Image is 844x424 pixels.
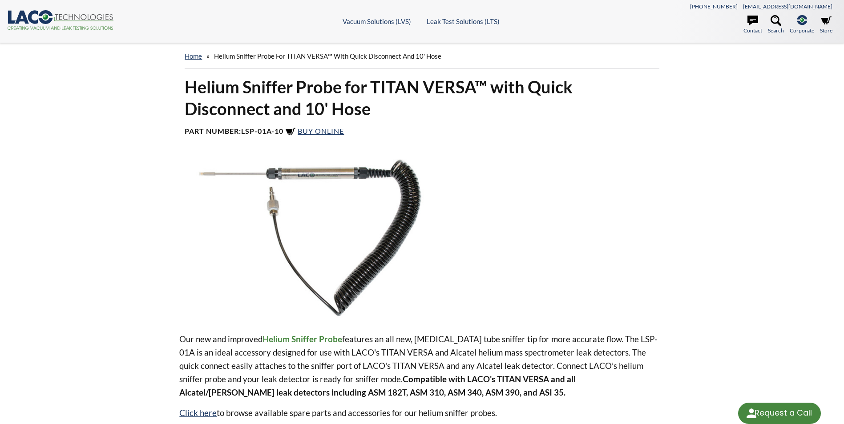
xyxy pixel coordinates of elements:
[738,403,821,424] div: Request a Call
[743,3,832,10] a: [EMAIL_ADDRESS][DOMAIN_NAME]
[690,3,738,10] a: [PHONE_NUMBER]
[185,127,659,137] h4: Part Number:
[179,408,217,418] a: Click here
[343,17,411,25] a: Vacuum Solutions (LVS)
[185,76,659,120] h1: Helium Sniffer Probe for TITAN VERSA™ with Quick Disconnect and 10' Hose
[179,406,664,420] p: to browse available spare parts and accessories for our helium sniffer probes.
[743,15,762,35] a: Contact
[179,374,576,397] strong: Compatible with LACO's TITAN VERSA and all Alcatel/[PERSON_NAME] leak detectors including ASM 182...
[744,406,759,420] img: round button
[768,15,784,35] a: Search
[241,127,283,135] b: LSP-01A-10
[179,159,463,318] img: Sniffer Probe, top view
[755,403,812,423] div: Request a Call
[427,17,500,25] a: Leak Test Solutions (LTS)
[820,15,832,35] a: Store
[214,52,441,60] span: Helium Sniffer Probe for TITAN VERSA™ with Quick Disconnect and 10' Hose
[298,127,344,135] span: Buy Online
[790,26,814,35] span: Corporate
[285,127,344,135] a: Buy Online
[185,44,659,69] div: »
[185,52,202,60] a: home
[262,334,342,344] strong: Helium Sniffer Probe
[179,332,664,399] p: Our new and improved features an all new, [MEDICAL_DATA] tube sniffer tip for more accurate flow....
